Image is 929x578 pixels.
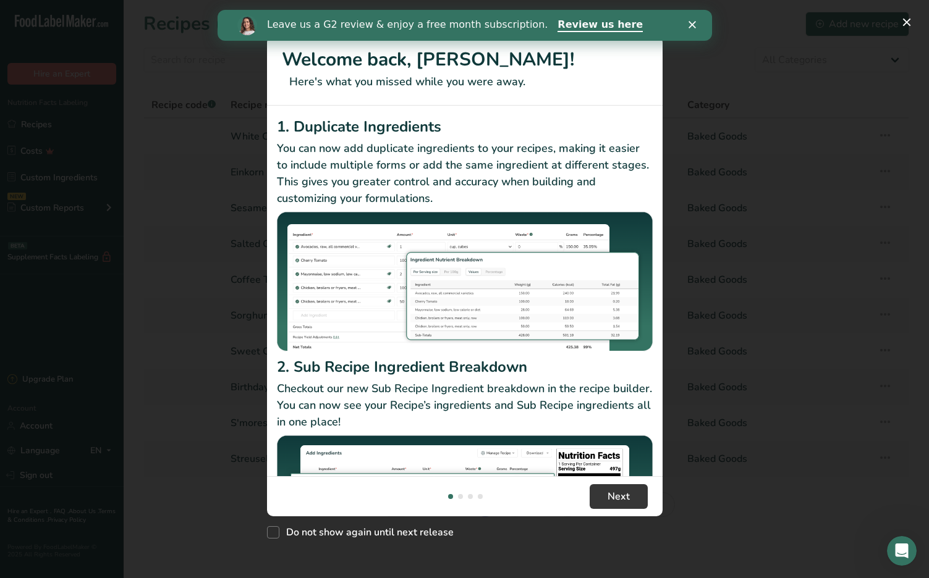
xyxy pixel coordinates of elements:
[277,435,653,576] img: Sub Recipe Ingredient Breakdown
[277,140,653,207] p: You can now add duplicate ingredients to your recipes, making it easier to include multiple forms...
[608,489,630,504] span: Next
[590,484,648,509] button: Next
[218,10,712,41] iframe: Intercom live chat banner
[277,356,653,378] h2: 2. Sub Recipe Ingredient Breakdown
[282,46,648,73] h1: Welcome back, [PERSON_NAME]!
[887,536,917,566] iframe: Intercom live chat
[471,11,483,19] div: Close
[277,115,653,138] h2: 1. Duplicate Ingredients
[279,526,454,538] span: Do not show again until next release
[282,73,648,90] p: Here's what you missed while you were away.
[277,212,653,352] img: Duplicate Ingredients
[277,380,653,430] p: Checkout our new Sub Recipe Ingredient breakdown in the recipe builder. You can now see your Reci...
